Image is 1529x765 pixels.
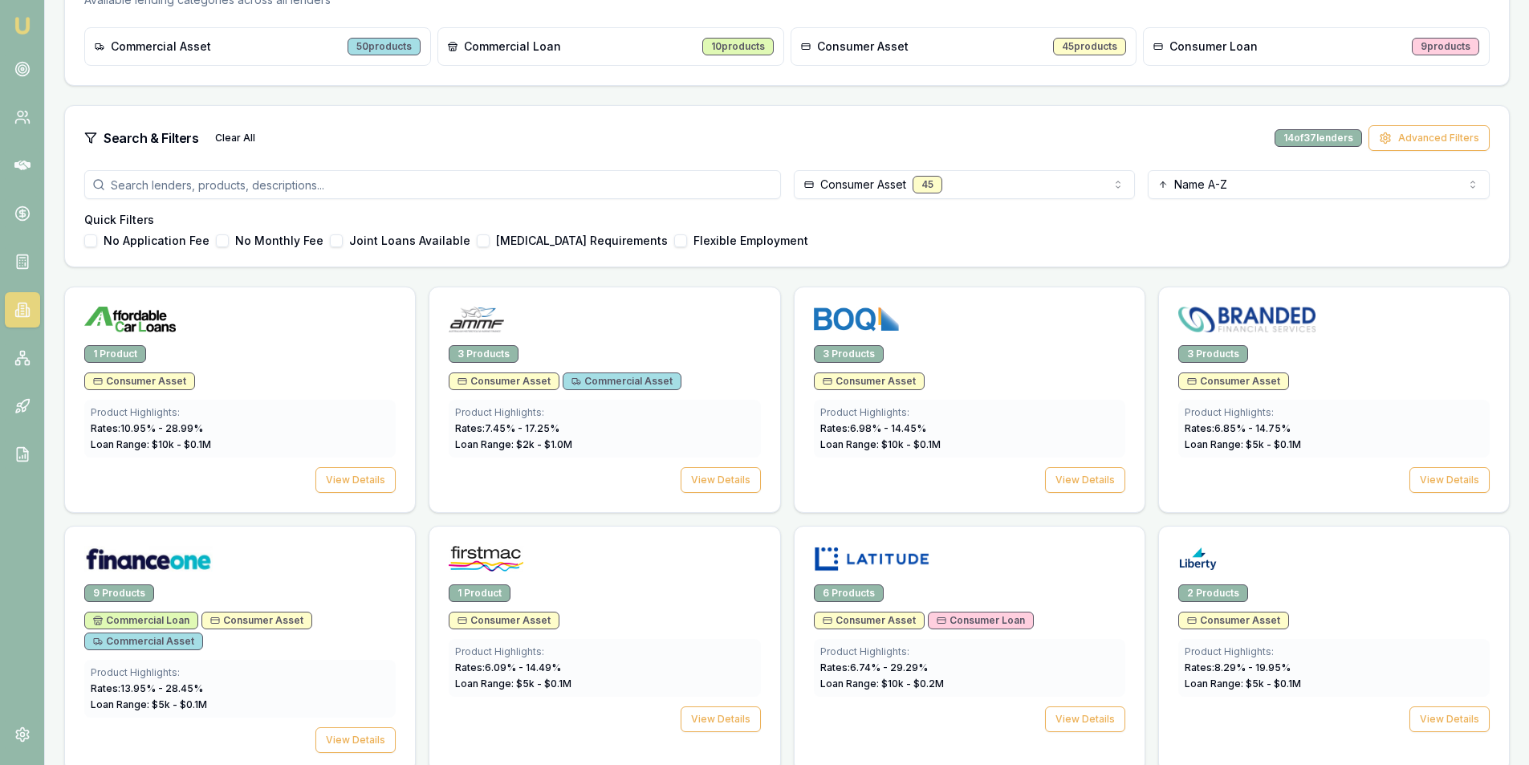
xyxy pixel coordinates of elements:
[1185,422,1291,434] span: Rates: 6.85 % - 14.75 %
[104,128,199,148] h3: Search & Filters
[455,678,571,690] span: Loan Range: $ 5 k - $ 0.1 M
[64,287,416,513] a: Affordable Car Loans logo1 ProductConsumer AssetProduct Highlights:Rates:10.95% - 28.99%Loan Rang...
[814,584,884,602] div: 6 Products
[571,375,673,388] span: Commercial Asset
[84,345,146,363] div: 1 Product
[91,438,211,450] span: Loan Range: $ 10 k - $ 0.1 M
[820,661,928,673] span: Rates: 6.74 % - 29.29 %
[937,614,1025,627] span: Consumer Loan
[1178,345,1248,363] div: 3 Products
[681,467,761,493] button: View Details
[457,375,551,388] span: Consumer Asset
[13,16,32,35] img: emu-icon-u.png
[93,614,189,627] span: Commercial Loan
[91,422,203,434] span: Rates: 10.95 % - 28.99 %
[1158,287,1510,513] a: Branded Financial Services logo3 ProductsConsumer AssetProduct Highlights:Rates:6.85% - 14.75%Loa...
[457,614,551,627] span: Consumer Asset
[455,406,754,419] div: Product Highlights:
[820,422,926,434] span: Rates: 6.98 % - 14.45 %
[820,645,1119,658] div: Product Highlights:
[820,438,941,450] span: Loan Range: $ 10 k - $ 0.1 M
[205,125,265,151] button: Clear All
[702,38,774,55] div: 10 products
[111,39,211,55] span: Commercial Asset
[429,287,780,513] a: AMMF logo3 ProductsConsumer AssetCommercial AssetProduct Highlights:Rates:7.45% - 17.25%Loan Rang...
[104,235,209,246] label: No Application Fee
[455,661,561,673] span: Rates: 6.09 % - 14.49 %
[1169,39,1258,55] span: Consumer Loan
[1187,375,1280,388] span: Consumer Asset
[1368,125,1490,151] button: Advanced Filters
[1045,467,1125,493] button: View Details
[84,307,176,332] img: Affordable Car Loans logo
[823,375,916,388] span: Consumer Asset
[84,212,1490,228] h4: Quick Filters
[91,666,389,679] div: Product Highlights:
[315,467,396,493] button: View Details
[348,38,421,55] div: 50 products
[1185,645,1483,658] div: Product Highlights:
[817,39,909,55] span: Consumer Asset
[464,39,561,55] span: Commercial Loan
[1409,467,1490,493] button: View Details
[449,546,523,572] img: Firstmac logo
[455,645,754,658] div: Product Highlights:
[93,375,186,388] span: Consumer Asset
[1178,546,1218,572] img: Liberty logo
[1185,678,1301,690] span: Loan Range: $ 5 k - $ 0.1 M
[93,635,194,648] span: Commercial Asset
[91,406,389,419] div: Product Highlights:
[681,706,761,732] button: View Details
[1185,661,1291,673] span: Rates: 8.29 % - 19.95 %
[91,698,207,710] span: Loan Range: $ 5 k - $ 0.1 M
[91,682,203,694] span: Rates: 13.95 % - 28.45 %
[814,307,900,332] img: BOQ Finance logo
[1053,38,1126,55] div: 45 products
[1178,584,1248,602] div: 2 Products
[349,235,470,246] label: Joint Loans Available
[84,546,213,572] img: Finance One logo
[1187,614,1280,627] span: Consumer Asset
[449,345,518,363] div: 3 Products
[455,422,559,434] span: Rates: 7.45 % - 17.25 %
[449,307,504,332] img: AMMF logo
[1409,706,1490,732] button: View Details
[1178,307,1316,332] img: Branded Financial Services logo
[315,727,396,753] button: View Details
[1185,406,1483,419] div: Product Highlights:
[84,584,154,602] div: 9 Products
[235,235,323,246] label: No Monthly Fee
[814,546,930,572] img: Latitude logo
[84,170,781,199] input: Search lenders, products, descriptions...
[1185,438,1301,450] span: Loan Range: $ 5 k - $ 0.1 M
[820,406,1119,419] div: Product Highlights:
[693,235,808,246] label: Flexible Employment
[794,287,1145,513] a: BOQ Finance logo3 ProductsConsumer AssetProduct Highlights:Rates:6.98% - 14.45%Loan Range: $10k -...
[1412,38,1479,55] div: 9 products
[820,678,944,690] span: Loan Range: $ 10 k - $ 0.2 M
[1045,706,1125,732] button: View Details
[210,614,303,627] span: Consumer Asset
[823,614,916,627] span: Consumer Asset
[449,584,510,602] div: 1 Product
[496,235,668,246] label: [MEDICAL_DATA] Requirements
[455,438,572,450] span: Loan Range: $ 2 k - $ 1.0 M
[814,345,884,363] div: 3 Products
[1275,129,1362,147] div: 14 of 37 lenders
